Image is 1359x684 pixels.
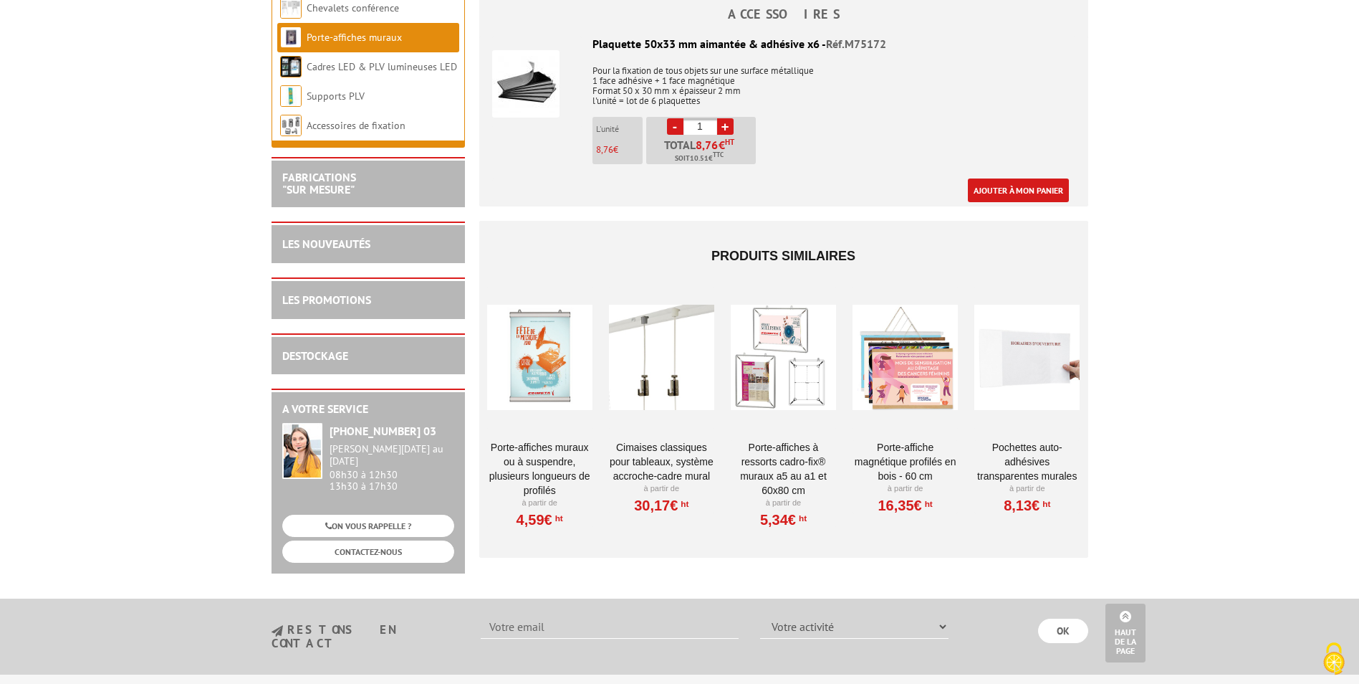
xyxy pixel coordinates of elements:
a: ON VOUS RAPPELLE ? [282,515,454,537]
a: PORTE-AFFICHE MAGNÉTIQUE PROFILÉS EN BOIS - 60 cm [853,440,958,483]
span: 10.51 [690,153,709,164]
img: Plaquette 50x33 mm aimantée & adhésive x6 [492,50,560,118]
a: CONTACTEZ-NOUS [282,541,454,563]
span: € [696,139,734,151]
a: Porte-affiches muraux [307,31,402,44]
a: Porte-affiches muraux ou à suspendre, plusieurs longueurs de profilés [487,440,592,498]
input: Votre email [481,614,739,639]
div: Plaquette 50x33 mm aimantée & adhésive x6 - [492,36,1075,52]
a: Pochettes auto-adhésives transparentes murales [974,440,1080,483]
span: 8,76 [696,139,719,151]
sup: HT [796,513,807,523]
p: € [596,145,643,155]
h3: restons en contact [272,624,460,649]
input: OK [1038,619,1088,643]
h2: A votre service [282,403,454,416]
span: Produits similaires [711,249,855,263]
sup: HT [922,499,933,509]
strong: [PHONE_NUMBER] 03 [330,424,436,438]
p: À partir de [487,498,592,509]
img: Accessoires de fixation [280,115,302,136]
div: 08h30 à 12h30 13h30 à 17h30 [330,443,454,493]
img: Cookies (fenêtre modale) [1316,641,1352,677]
p: Pour la fixation de tous objets sur une surface métallique 1 face adhésive + 1 face magnétique Fo... [492,56,1075,106]
h4: ACCESSOIRES [479,7,1088,22]
a: - [667,118,683,135]
a: FABRICATIONS"Sur Mesure" [282,170,356,197]
a: 5,34€HT [760,516,807,524]
a: Chevalets conférence [307,1,399,14]
a: 30,17€HT [634,501,688,510]
a: Porte-affiches à ressorts Cadro-Fix® muraux A5 au A1 et 60x80 cm [731,440,836,498]
a: LES NOUVEAUTÉS [282,237,370,251]
p: L'unité [596,124,643,134]
img: newsletter.jpg [272,625,283,637]
p: À partir de [974,483,1080,495]
sup: TTC [713,151,724,158]
a: Accessoires de fixation [307,119,405,132]
img: Supports PLV [280,85,302,107]
a: 8,13€HT [1004,501,1050,510]
sup: HT [552,513,563,523]
img: widget-service.jpg [282,423,322,479]
a: Cimaises CLASSIQUES pour tableaux, système accroche-cadre mural [609,440,714,483]
sup: HT [725,137,734,147]
button: Cookies (fenêtre modale) [1309,635,1359,684]
img: Porte-affiches muraux [280,27,302,48]
img: Cadres LED & PLV lumineuses LED [280,56,302,77]
span: Réf.M75172 [826,37,886,51]
a: Ajouter à mon panier [968,179,1069,202]
p: Total [650,139,756,164]
span: 8,76 [596,143,613,156]
a: Cadres LED & PLV lumineuses LED [307,60,457,73]
div: [PERSON_NAME][DATE] au [DATE] [330,443,454,467]
sup: HT [1039,499,1050,509]
p: À partir de [609,483,714,495]
a: LES PROMOTIONS [282,293,371,307]
a: Haut de la page [1105,604,1146,662]
a: 4,59€HT [517,516,563,524]
span: Soit € [675,153,724,164]
a: 16,35€HT [878,501,932,510]
a: + [717,118,734,135]
p: À partir de [731,498,836,509]
a: DESTOCKAGE [282,348,348,363]
p: À partir de [853,483,958,495]
a: Supports PLV [307,90,365,103]
sup: HT [678,499,688,509]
